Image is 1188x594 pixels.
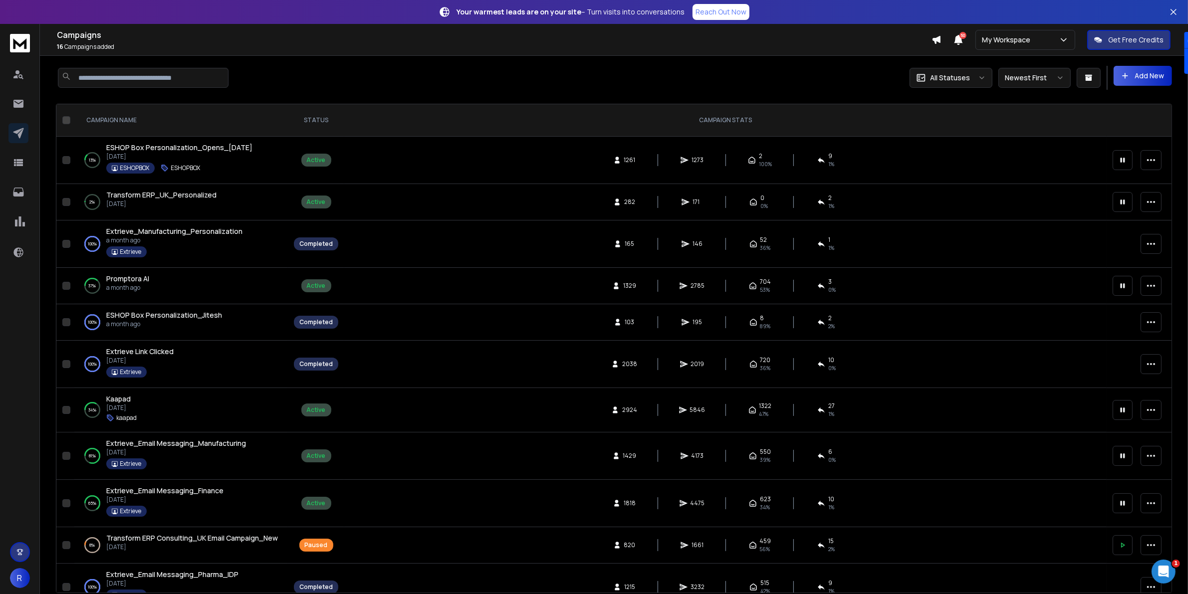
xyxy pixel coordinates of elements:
p: Extrieve [120,507,141,515]
p: Extrieve [120,460,141,468]
a: Extrieve_Email Messaging_Finance [106,486,224,496]
span: 0 [760,194,764,202]
span: 1329 [623,282,636,290]
p: Campaigns added [57,43,932,51]
span: 3 [828,278,832,286]
span: 2 [828,194,832,202]
p: [DATE] [106,357,174,365]
div: Active [307,406,326,414]
span: Extrieve_Email Messaging_Manufacturing [106,438,246,448]
td: 13%ESHOP Box Personalization_Opens_[DATE][DATE]ESHOPBOXESHOPBOX [74,137,288,184]
button: Newest First [998,68,1071,88]
span: 50 [959,32,966,39]
span: Kaapad [106,394,131,403]
iframe: Intercom live chat [1152,560,1176,584]
span: 1273 [692,156,704,164]
th: STATUS [288,104,344,137]
a: Promptora AI [106,274,149,284]
span: 146 [693,240,703,248]
span: 165 [625,240,635,248]
span: 16 [57,42,63,51]
p: [DATE] [106,200,217,208]
span: 2 % [828,545,835,553]
button: R [10,568,30,588]
p: a month ago [106,320,222,328]
div: Completed [299,583,333,591]
span: 195 [693,318,703,326]
span: 39 % [760,456,770,464]
div: Active [307,282,326,290]
span: 1 % [828,410,834,418]
span: 3232 [691,583,705,591]
p: 65 % [88,498,96,508]
strong: Your warmest leads are on your site [457,7,581,16]
span: 1 % [828,202,834,210]
a: ESHOP Box Personalization_Opens_[DATE] [106,143,252,153]
p: 2 % [90,197,95,207]
span: 27 [828,402,835,410]
span: 0% [760,202,768,210]
span: 820 [624,541,636,549]
span: 282 [624,198,635,206]
span: 623 [760,495,771,503]
p: Get Free Credits [1108,35,1164,45]
span: 9 [828,152,832,160]
span: Extrieve Link Clicked [106,347,174,356]
p: [DATE] [106,153,252,161]
p: [DATE] [106,580,238,588]
p: Extrieve [120,368,141,376]
span: 6 [828,448,832,456]
p: [DATE] [106,496,224,504]
p: My Workspace [982,35,1034,45]
span: 15 [828,537,834,545]
p: Extrieve [120,248,141,256]
span: 103 [625,318,635,326]
span: 56 % [760,545,770,553]
p: 100 % [88,317,97,327]
span: 1215 [624,583,635,591]
span: 10 [828,495,834,503]
span: 550 [760,448,771,456]
span: 1 % [828,244,834,252]
p: ESHOPBOX [171,164,200,172]
span: 36 % [760,364,771,372]
span: 52 [760,236,767,244]
div: Active [307,499,326,507]
p: [DATE] [106,448,246,456]
div: Active [307,452,326,460]
span: 2019 [691,360,705,368]
p: ESHOPBOX [120,164,149,172]
p: 100 % [88,239,97,249]
span: 34 % [760,503,770,511]
span: Transform ERP_UK_Personalized [106,190,217,199]
span: 2038 [622,360,637,368]
span: Promptora AI [106,274,149,283]
span: 8 [760,314,764,322]
td: 81%Extrieve_Email Messaging_Manufacturing[DATE]Extrieve [74,432,288,480]
a: Transform ERP Consulting_UK Email Campaign_New [106,533,278,543]
span: Extrieve_Email Messaging_Pharma_IDP [106,570,238,579]
a: Extrieve Link Clicked [106,347,174,357]
a: Extrieve_Manufacturing_Personalization [106,226,242,236]
p: kaapad [116,414,137,422]
span: 1322 [759,402,772,410]
p: 34 % [88,405,96,415]
span: 2924 [622,406,637,414]
div: Completed [299,360,333,368]
div: Paused [305,541,328,549]
div: Completed [299,318,333,326]
p: 8 % [90,540,95,550]
span: 36 % [760,244,771,252]
span: 1818 [624,499,636,507]
a: Extrieve_Email Messaging_Manufacturing [106,438,246,448]
span: 171 [693,198,703,206]
td: 65%Extrieve_Email Messaging_Finance[DATE]Extrieve [74,480,288,527]
span: 1261 [624,156,636,164]
span: 704 [760,278,771,286]
span: ESHOP Box Personalization_Opens_[DATE] [106,143,252,152]
span: 2785 [691,282,705,290]
td: 100%Extrieve_Manufacturing_Personalizationa month agoExtrieve [74,220,288,268]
